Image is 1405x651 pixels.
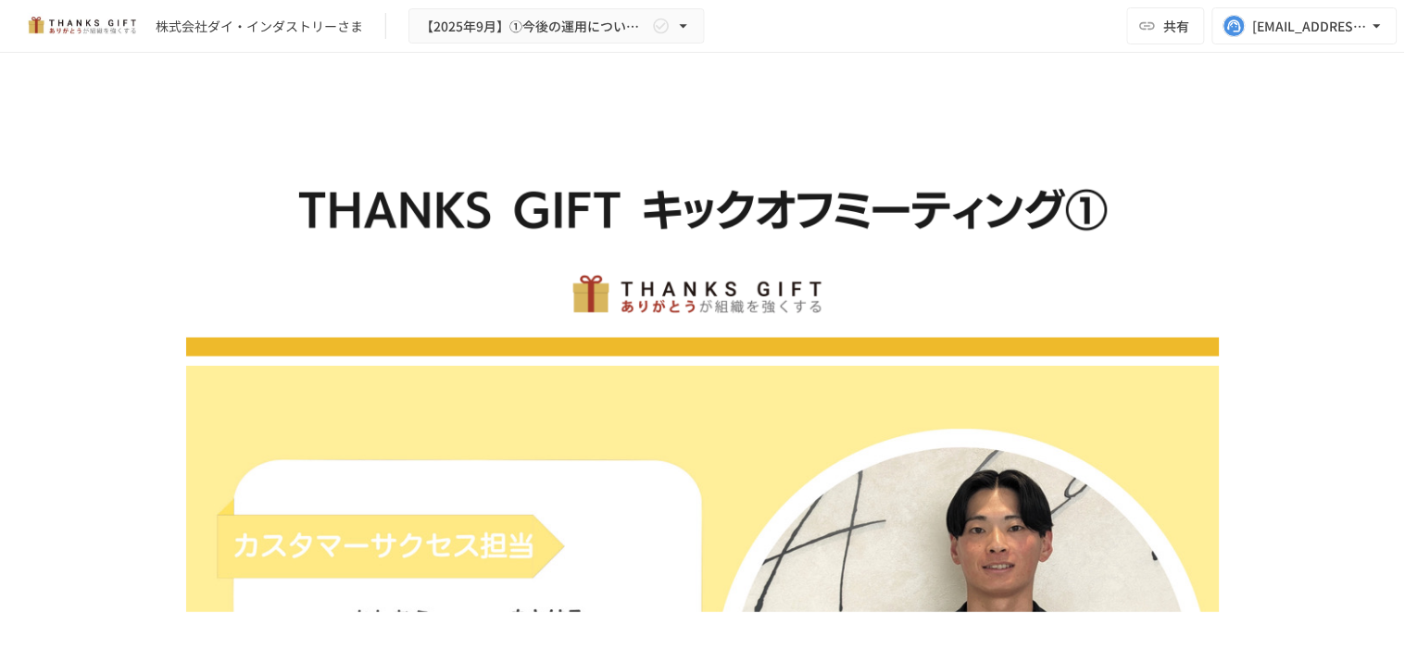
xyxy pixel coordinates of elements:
img: mMP1OxWUAhQbsRWCurg7vIHe5HqDpP7qZo7fRoNLXQh [22,11,141,41]
button: 【2025年9月】①今後の運用についてのご案内/THANKS GIFTキックオフMTG [408,8,705,44]
span: 【2025年9月】①今後の運用についてのご案内/THANKS GIFTキックオフMTG [420,15,648,38]
button: [EMAIL_ADDRESS][DOMAIN_NAME] [1212,7,1398,44]
div: 株式会社ダイ・インダストリーさま [156,17,363,36]
span: 共有 [1164,16,1190,36]
img: G0WxmcJ0THrQxNO0XY7PBNzv3AFOxoYAtgSyvpL7cek [186,98,1220,357]
div: [EMAIL_ADDRESS][DOMAIN_NAME] [1253,15,1368,38]
button: 共有 [1127,7,1205,44]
